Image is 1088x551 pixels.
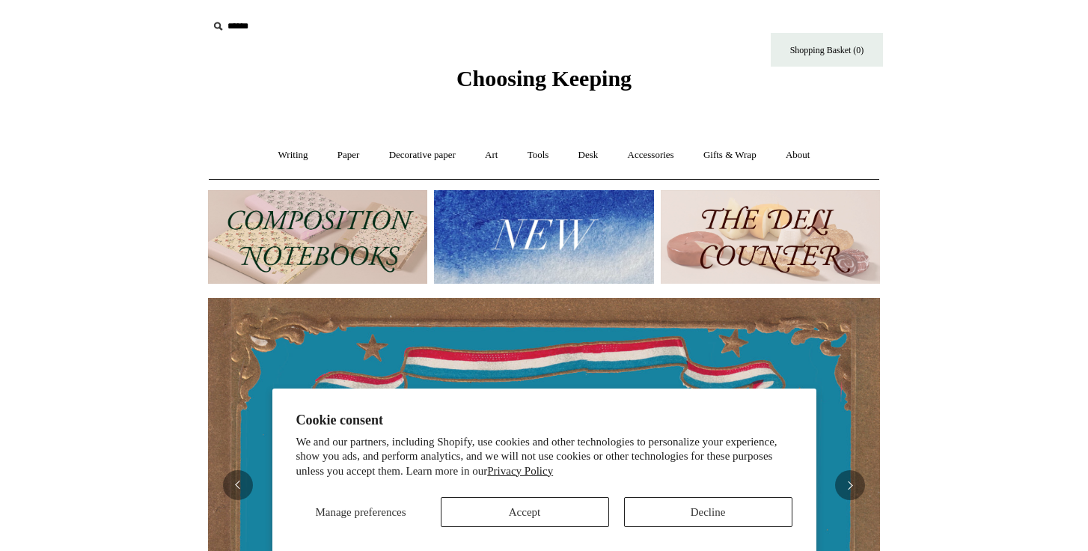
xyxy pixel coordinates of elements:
[434,190,653,284] img: New.jpg__PID:f73bdf93-380a-4a35-bcfe-7823039498e1
[324,136,373,175] a: Paper
[456,78,632,88] a: Choosing Keeping
[441,497,609,527] button: Accept
[835,470,865,500] button: Next
[514,136,563,175] a: Tools
[456,66,632,91] span: Choosing Keeping
[661,190,880,284] img: The Deli Counter
[376,136,469,175] a: Decorative paper
[487,465,553,477] a: Privacy Policy
[565,136,612,175] a: Desk
[624,497,792,527] button: Decline
[771,33,883,67] a: Shopping Basket (0)
[296,497,426,527] button: Manage preferences
[208,190,427,284] img: 202302 Composition ledgers.jpg__PID:69722ee6-fa44-49dd-a067-31375e5d54ec
[690,136,770,175] a: Gifts & Wrap
[223,470,253,500] button: Previous
[471,136,511,175] a: Art
[265,136,322,175] a: Writing
[614,136,688,175] a: Accessories
[296,435,792,479] p: We and our partners, including Shopify, use cookies and other technologies to personalize your ex...
[296,413,792,428] h2: Cookie consent
[772,136,824,175] a: About
[315,506,406,518] span: Manage preferences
